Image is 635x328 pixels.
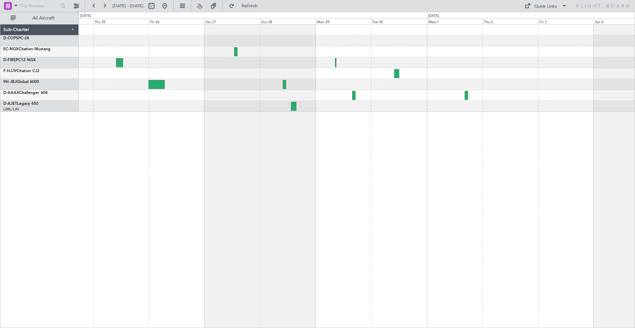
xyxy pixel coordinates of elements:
[204,18,260,24] div: Sat 27
[3,47,19,51] span: EC-NGX
[93,18,149,24] div: Thu 25
[3,47,51,51] a: EC-NGXCitation Mustang
[20,1,58,11] input: Trip Number
[3,36,18,40] span: D-COPS
[428,13,439,19] div: [DATE]
[3,107,19,112] a: LIML/LIN
[149,18,204,24] div: Fri 26
[534,3,557,10] div: Quick Links
[521,1,570,11] button: Quick Links
[3,58,36,62] a: D-FIREPC12 NGX
[427,18,483,24] div: Wed 1
[112,3,144,9] span: [DATE] - [DATE]
[226,1,266,11] button: Refresh
[260,18,316,24] div: Sun 28
[3,58,16,62] span: D-FIRE
[316,18,371,24] div: Mon 29
[7,13,72,23] button: All Aircraft
[3,102,38,106] a: D-AJETLegacy 650
[3,91,19,95] span: D-AAAX
[3,80,17,84] span: 9H-JBJ
[3,36,29,40] a: D-COPSPC-24
[17,16,70,20] span: All Aircraft
[3,80,39,84] a: 9H-JBJGlobal 6000
[3,69,17,73] span: F-HJJV
[538,18,594,24] div: Fri 3
[483,18,538,24] div: Thu 2
[3,102,17,106] span: D-AJET
[3,69,39,73] a: F-HJJVCitation CJ2
[371,18,427,24] div: Tue 30
[3,91,48,95] a: D-AAAXChallenger 604
[236,4,264,8] span: Refresh
[80,13,91,19] div: [DATE]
